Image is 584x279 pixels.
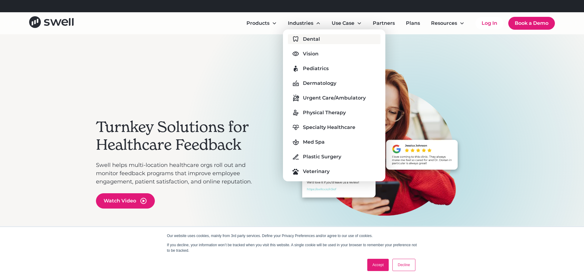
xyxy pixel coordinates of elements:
[288,108,380,118] a: Physical Therapy
[303,109,346,116] div: Physical Therapy
[303,50,319,58] div: Vision
[288,167,380,176] a: Veterinary
[288,78,380,88] a: Dermatology
[283,17,326,29] div: Industries
[303,36,320,43] div: Dental
[268,69,488,239] div: 1 of 3
[104,197,136,205] div: Watch Video
[288,64,380,74] a: Pediatrics
[288,152,380,162] a: Plastic Surgery
[303,168,330,175] div: Veterinary
[242,17,282,29] div: Products
[303,138,325,146] div: Med Spa
[475,17,503,29] a: Log In
[367,259,389,271] a: Accept
[288,137,380,147] a: Med Spa
[431,20,457,27] div: Resources
[303,65,329,72] div: Pediatrics
[426,17,469,29] div: Resources
[288,49,380,59] a: Vision
[401,17,425,29] a: Plans
[268,69,488,258] div: carousel
[508,17,555,30] a: Book a Demo
[303,153,341,160] div: Plastic Surgery
[283,29,385,181] nav: Industries
[288,93,380,103] a: Urgent Care/Ambulatory
[288,123,380,132] a: Specialty Healthcare
[303,124,355,131] div: Specialty Healthcare
[288,20,313,27] div: Industries
[288,34,380,44] a: Dental
[303,80,336,87] div: Dermatology
[303,94,366,102] div: Urgent Care/Ambulatory
[368,17,400,29] a: Partners
[29,16,74,30] a: home
[167,233,417,239] p: Our website uses cookies, mainly from 3rd party services. Define your Privacy Preferences and/or ...
[327,17,367,29] div: Use Case
[96,118,261,153] h2: Turnkey Solutions for Healthcare Feedback
[167,242,417,253] p: If you decline, your information won’t be tracked when you visit this website. A single cookie wi...
[96,193,155,209] a: open lightbox
[392,259,415,271] a: Decline
[479,213,584,279] iframe: Chat Widget
[96,161,261,186] p: Swell helps multi-location healthcare orgs roll out and monitor feedback programs that improve em...
[332,20,354,27] div: Use Case
[246,20,269,27] div: Products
